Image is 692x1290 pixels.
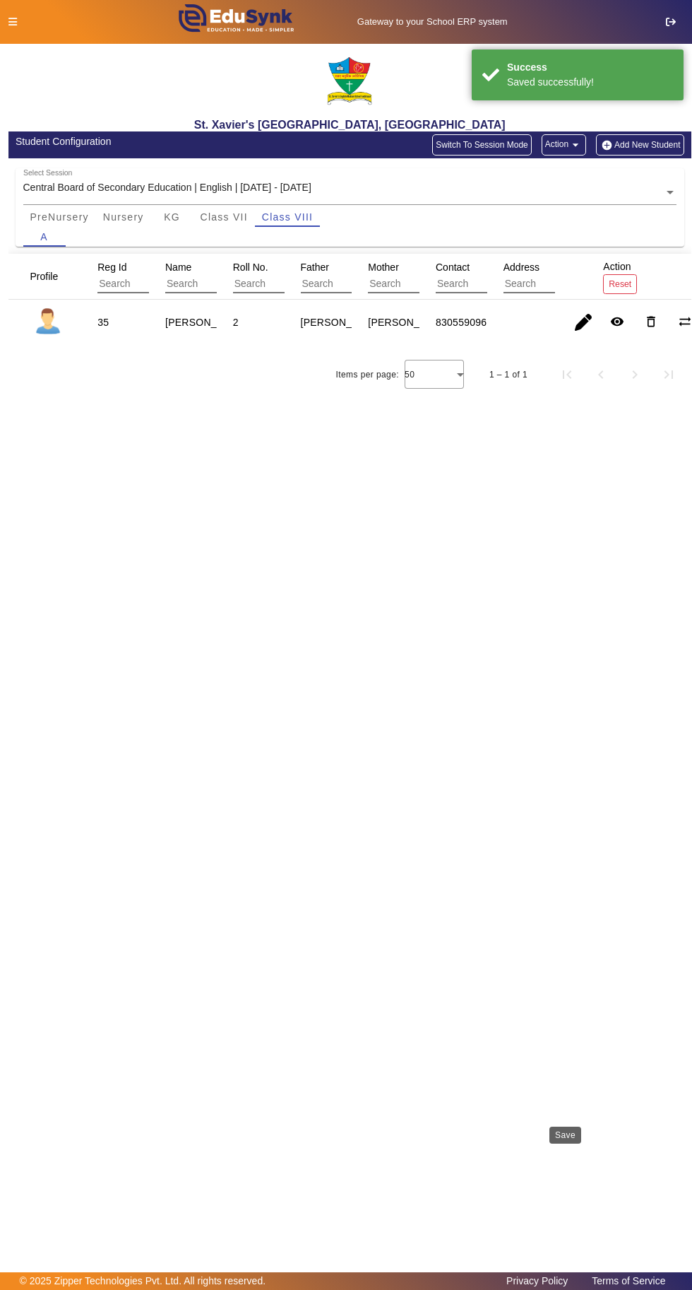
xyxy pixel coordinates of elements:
button: Switch To Session Mode [432,134,532,156]
h5: Gateway to your School ERP system [325,16,540,28]
div: Central Board of Secondary Education | English | [DATE] - [DATE] [23,180,311,195]
span: A [40,232,48,242]
div: Select Session [23,168,72,179]
input: Search [97,275,224,293]
mat-icon: delete_outline [644,315,658,329]
div: Success [507,60,673,75]
button: Last page [652,358,686,392]
img: add-new-student.png [599,139,614,151]
button: Add New Student [596,134,684,156]
button: Next page [618,358,652,392]
span: Reg Id [97,262,126,273]
div: Save [549,1127,581,1144]
button: Previous page [584,358,618,392]
a: Privacy Policy [499,1272,575,1290]
div: Saved successfully! [507,75,673,90]
a: Terms of Service [585,1272,672,1290]
mat-icon: sync_alt [678,315,692,329]
mat-icon: remove_red_eye [610,315,624,329]
h2: St. Xavier's [GEOGRAPHIC_DATA], [GEOGRAPHIC_DATA] [8,118,692,131]
span: Profile [30,271,59,282]
mat-icon: arrow_drop_down [568,138,583,152]
span: Nursery [103,212,144,222]
div: 35 [97,315,109,329]
img: profile.png [30,305,66,340]
p: © 2025 Zipper Technologies Pvt. Ltd. All rights reserved. [20,1274,266,1289]
div: Action [598,254,642,298]
span: PreNursery [30,212,89,222]
div: Student Configuration [16,134,342,149]
button: Reset [603,274,637,293]
img: 7284ae28-604c-442e-a999-e192da42d864 [314,47,385,118]
button: Action [542,134,586,156]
